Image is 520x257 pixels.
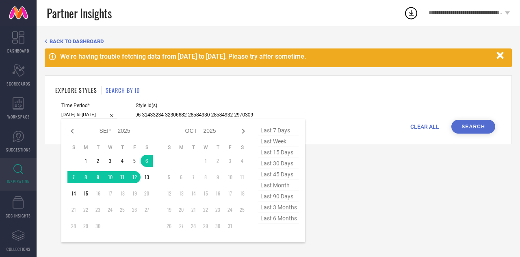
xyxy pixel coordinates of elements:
[6,213,31,219] span: CDC INSIGHTS
[163,220,175,232] td: Sun Oct 26 2025
[67,144,80,151] th: Sunday
[199,204,212,216] td: Wed Oct 22 2025
[224,144,236,151] th: Friday
[175,187,187,200] td: Mon Oct 13 2025
[187,204,199,216] td: Tue Oct 21 2025
[6,81,30,87] span: SCORECARDS
[258,147,299,158] span: last 15 days
[187,220,199,232] td: Tue Oct 28 2025
[175,171,187,183] td: Mon Oct 06 2025
[67,126,77,136] div: Previous month
[163,144,175,151] th: Sunday
[236,187,248,200] td: Sat Oct 18 2025
[92,220,104,232] td: Tue Sep 30 2025
[128,171,141,183] td: Fri Sep 12 2025
[212,204,224,216] td: Thu Oct 23 2025
[80,187,92,200] td: Mon Sep 15 2025
[80,171,92,183] td: Mon Sep 08 2025
[104,204,116,216] td: Wed Sep 24 2025
[175,220,187,232] td: Mon Oct 27 2025
[236,204,248,216] td: Sat Oct 25 2025
[199,155,212,167] td: Wed Oct 01 2025
[80,220,92,232] td: Mon Sep 29 2025
[116,155,128,167] td: Thu Sep 04 2025
[236,144,248,151] th: Saturday
[199,220,212,232] td: Wed Oct 29 2025
[67,220,80,232] td: Sun Sep 28 2025
[128,187,141,200] td: Fri Sep 19 2025
[104,187,116,200] td: Wed Sep 17 2025
[116,204,128,216] td: Thu Sep 25 2025
[187,171,199,183] td: Tue Oct 07 2025
[212,220,224,232] td: Thu Oct 30 2025
[106,86,140,94] h1: SEARCH BY ID
[92,187,104,200] td: Tue Sep 16 2025
[404,6,418,20] div: Open download list
[236,155,248,167] td: Sat Oct 04 2025
[187,144,199,151] th: Tuesday
[224,220,236,232] td: Fri Oct 31 2025
[80,155,92,167] td: Mon Sep 01 2025
[410,123,439,130] span: CLEAR ALL
[224,155,236,167] td: Fri Oct 03 2025
[7,114,30,120] span: WORKSPACE
[6,147,31,153] span: SUGGESTIONS
[258,136,299,147] span: last week
[7,48,29,54] span: DASHBOARD
[50,38,104,44] span: BACK TO DASHBOARD
[258,191,299,202] span: last 90 days
[163,187,175,200] td: Sun Oct 12 2025
[141,171,153,183] td: Sat Sep 13 2025
[451,120,495,134] button: Search
[258,169,299,180] span: last 45 days
[136,110,253,120] input: Enter comma separated style ids e.g. 12345, 67890
[67,187,80,200] td: Sun Sep 14 2025
[163,204,175,216] td: Sun Oct 19 2025
[47,5,112,22] span: Partner Insights
[258,202,299,213] span: last 3 months
[258,125,299,136] span: last 7 days
[7,178,30,185] span: INSPIRATION
[61,103,117,108] span: Time Period*
[187,187,199,200] td: Tue Oct 14 2025
[92,171,104,183] td: Tue Sep 09 2025
[92,155,104,167] td: Tue Sep 02 2025
[61,110,117,119] input: Select time period
[104,171,116,183] td: Wed Sep 10 2025
[212,155,224,167] td: Thu Oct 02 2025
[199,171,212,183] td: Wed Oct 08 2025
[224,204,236,216] td: Fri Oct 24 2025
[128,144,141,151] th: Friday
[67,204,80,216] td: Sun Sep 21 2025
[92,144,104,151] th: Tuesday
[104,155,116,167] td: Wed Sep 03 2025
[116,144,128,151] th: Thursday
[175,144,187,151] th: Monday
[258,213,299,224] span: last 6 months
[212,171,224,183] td: Thu Oct 09 2025
[141,204,153,216] td: Sat Sep 27 2025
[6,246,30,252] span: COLLECTIONS
[224,187,236,200] td: Fri Oct 17 2025
[104,144,116,151] th: Wednesday
[199,144,212,151] th: Wednesday
[175,204,187,216] td: Mon Oct 20 2025
[163,171,175,183] td: Sun Oct 05 2025
[199,187,212,200] td: Wed Oct 15 2025
[80,144,92,151] th: Monday
[141,144,153,151] th: Saturday
[238,126,248,136] div: Next month
[55,86,97,94] h1: EXPLORE STYLES
[212,144,224,151] th: Thursday
[67,171,80,183] td: Sun Sep 07 2025
[60,53,492,60] div: We're having trouble fetching data from [DATE] to [DATE]. Please try after sometime.
[236,171,248,183] td: Sat Oct 11 2025
[141,187,153,200] td: Sat Sep 20 2025
[224,171,236,183] td: Fri Oct 10 2025
[141,155,153,167] td: Sat Sep 06 2025
[45,38,512,44] div: Back TO Dashboard
[258,158,299,169] span: last 30 days
[116,187,128,200] td: Thu Sep 18 2025
[136,103,253,108] span: Style Id(s)
[116,171,128,183] td: Thu Sep 11 2025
